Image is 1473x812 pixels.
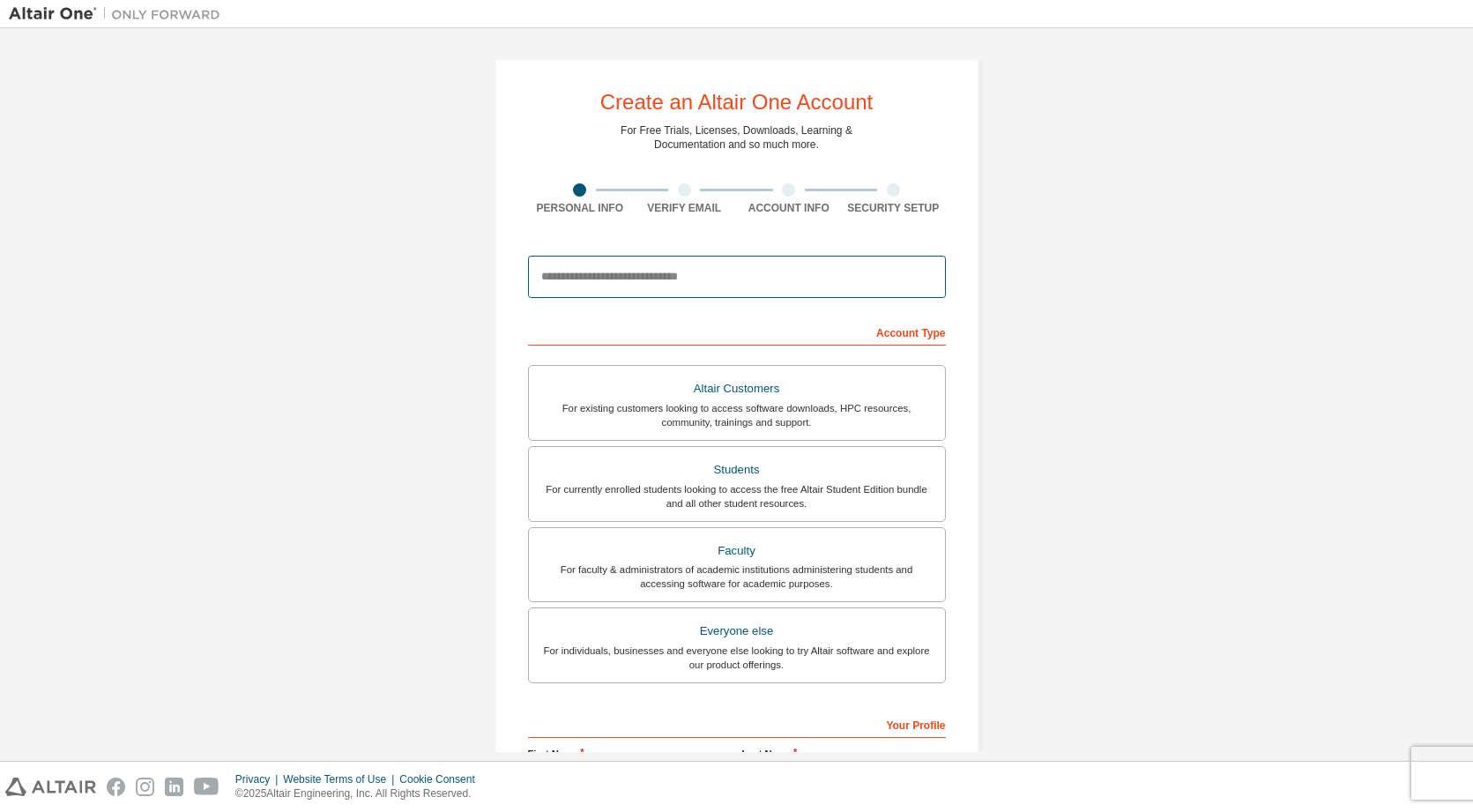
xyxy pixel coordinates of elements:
[283,772,399,786] div: Website Terms of Use
[528,747,732,761] label: First Name
[235,786,486,801] p: © 2025 Altair Engineering, Inc. All Rights Reserved.
[600,92,874,113] div: Create an Altair One Account
[399,772,485,786] div: Cookie Consent
[539,376,934,401] div: Altair Customers
[9,5,229,23] img: Altair One
[621,123,852,152] div: For Free Trials, Licenses, Downloads, Learning & Documentation and so much more.
[5,778,96,796] img: altair_logo.svg
[539,482,934,510] div: For currently enrolled students looking to access the free Altair Student Edition bundle and all ...
[165,778,183,796] img: linkedin.svg
[107,778,125,796] img: facebook.svg
[136,778,154,796] img: instagram.svg
[737,201,842,215] div: Account Info
[539,458,934,482] div: Students
[539,619,934,644] div: Everyone else
[539,401,934,429] div: For existing customers looking to access software downloads, HPC resources, community, trainings ...
[539,644,934,672] div: For individuals, businesses and everyone else looking to try Altair software and explore our prod...
[194,778,219,796] img: youtube.svg
[841,201,946,215] div: Security Setup
[632,201,737,215] div: Verify Email
[528,201,633,215] div: Personal Info
[528,710,946,738] div: Your Profile
[742,747,946,761] label: Last Name
[539,539,934,563] div: Faculty
[528,317,946,346] div: Account Type
[539,562,934,591] div: For faculty & administrators of academic institutions administering students and accessing softwa...
[235,772,283,786] div: Privacy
